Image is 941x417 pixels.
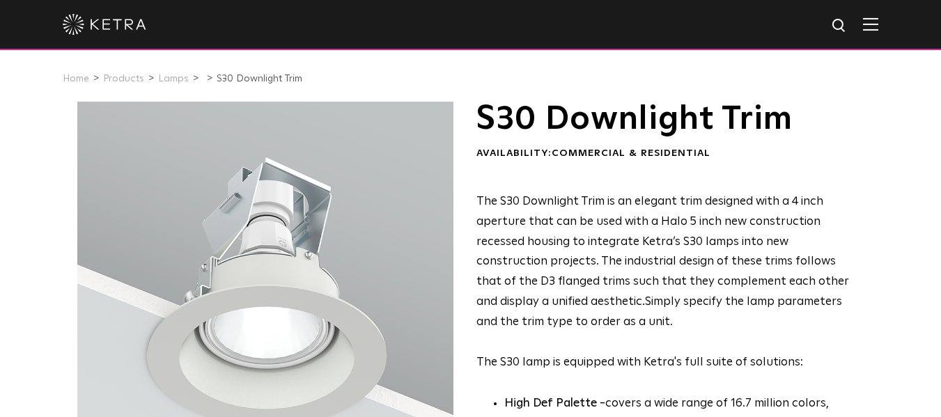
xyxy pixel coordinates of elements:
span: Simply specify the lamp parameters and the trim type to order as a unit.​ [476,296,842,328]
a: Products [103,74,144,84]
a: Lamps [158,74,189,84]
img: search icon [831,17,848,35]
div: Availability: [476,147,860,161]
img: ketra-logo-2019-white [63,14,146,35]
a: S30 Downlight Trim [217,74,302,84]
img: Hamburger%20Nav.svg [863,17,878,31]
p: The S30 lamp is equipped with Ketra's full suite of solutions: [476,192,860,373]
h1: S30 Downlight Trim [476,102,860,136]
span: Commercial & Residential [552,148,710,158]
a: Home [63,74,89,84]
strong: High Def Palette - [504,398,605,409]
span: The S30 Downlight Trim is an elegant trim designed with a 4 inch aperture that can be used with a... [476,196,849,308]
